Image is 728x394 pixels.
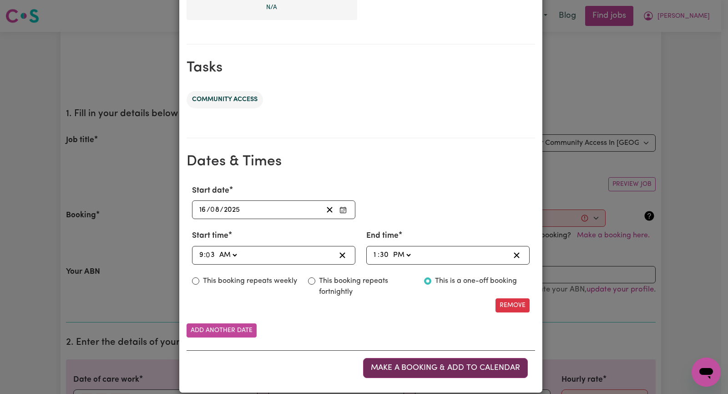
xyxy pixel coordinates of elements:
[379,249,389,261] input: --
[211,204,220,216] input: --
[323,204,337,216] button: Clear Start date
[378,251,379,259] span: :
[266,5,277,10] span: not specified
[337,204,349,216] button: Enter Start date
[206,251,210,259] span: 0
[435,276,517,287] label: This is a one-off booking
[192,230,228,242] label: Start time
[204,251,206,259] span: :
[366,230,399,242] label: End time
[203,276,297,287] label: This booking repeats weekly
[210,206,215,214] span: 0
[199,249,204,261] input: --
[187,323,257,338] button: Add another date
[192,185,229,197] label: Start date
[495,298,530,312] button: Remove this date/time
[223,204,241,216] input: ----
[187,153,535,170] h2: Dates & Times
[206,249,215,261] input: --
[187,91,263,108] li: Community access
[373,249,378,261] input: --
[363,358,528,378] button: Make a booking & add to calendar
[187,59,535,77] h2: Tasks
[199,204,207,216] input: --
[692,358,721,387] iframe: Button to launch messaging window
[207,206,210,214] span: /
[220,206,223,214] span: /
[319,276,413,297] label: This booking repeats fortnightly
[371,364,520,372] span: Make a booking & add to calendar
